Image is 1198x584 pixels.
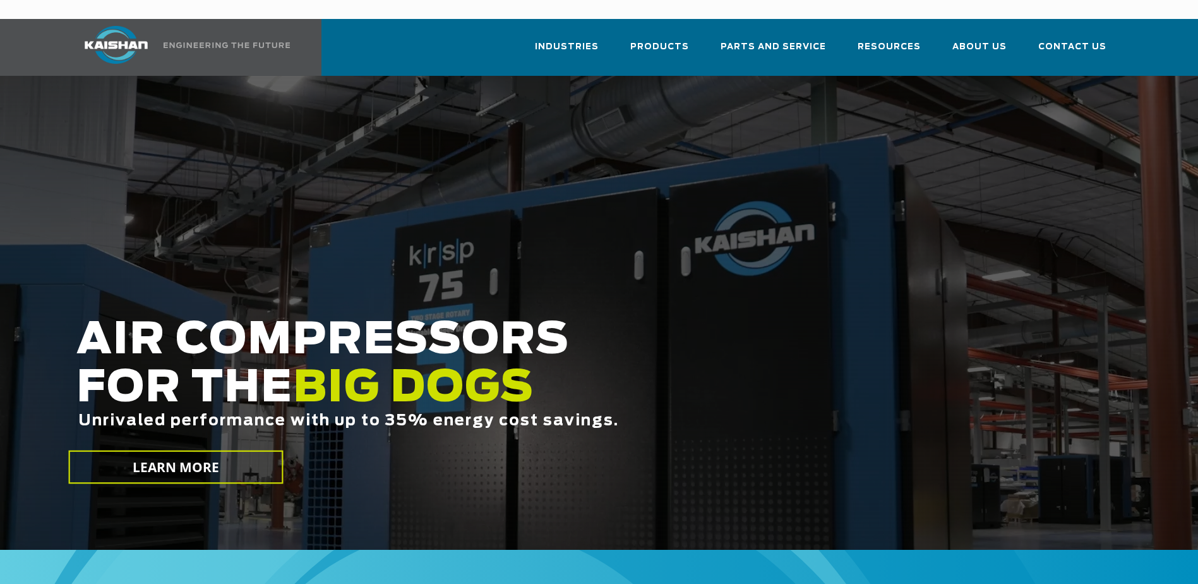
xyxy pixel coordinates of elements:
a: About Us [952,30,1007,73]
a: Resources [858,30,921,73]
a: LEARN MORE [68,451,283,484]
img: Engineering the future [164,42,290,48]
span: LEARN MORE [132,458,219,477]
span: About Us [952,40,1007,54]
span: Products [630,40,689,54]
h2: AIR COMPRESSORS FOR THE [76,317,945,469]
span: Parts and Service [721,40,826,54]
img: kaishan logo [69,26,164,64]
span: Contact Us [1038,40,1106,54]
span: Resources [858,40,921,54]
a: Parts and Service [721,30,826,73]
span: BIG DOGS [293,367,534,410]
a: Industries [535,30,599,73]
a: Contact Us [1038,30,1106,73]
span: Unrivaled performance with up to 35% energy cost savings. [78,413,619,429]
span: Industries [535,40,599,54]
a: Kaishan USA [69,19,292,76]
a: Products [630,30,689,73]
